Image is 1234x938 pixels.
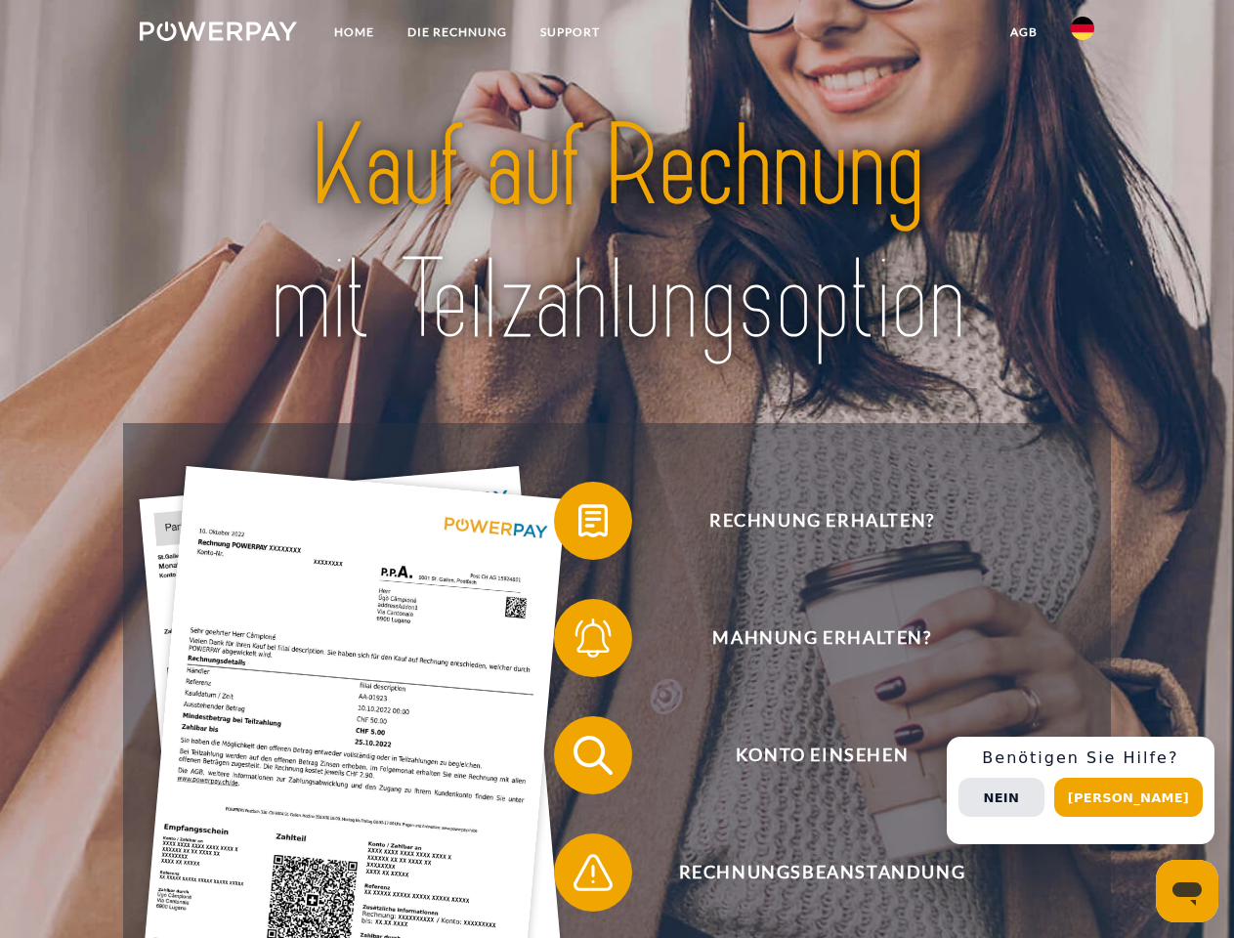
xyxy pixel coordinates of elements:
img: title-powerpay_de.svg [187,94,1047,374]
img: logo-powerpay-white.svg [140,21,297,41]
img: de [1071,17,1094,40]
a: SUPPORT [524,15,617,50]
a: DIE RECHNUNG [391,15,524,50]
h3: Benötigen Sie Hilfe? [958,748,1203,768]
span: Mahnung erhalten? [582,599,1061,677]
div: Schnellhilfe [947,737,1214,844]
img: qb_bell.svg [569,614,617,662]
img: qb_bill.svg [569,496,617,545]
button: Mahnung erhalten? [554,599,1062,677]
button: Nein [958,778,1044,817]
button: [PERSON_NAME] [1054,778,1203,817]
button: Rechnung erhalten? [554,482,1062,560]
span: Rechnungsbeanstandung [582,833,1061,912]
img: qb_search.svg [569,731,617,780]
img: qb_warning.svg [569,848,617,897]
iframe: Schaltfläche zum Öffnen des Messaging-Fensters [1156,860,1218,922]
span: Konto einsehen [582,716,1061,794]
button: Rechnungsbeanstandung [554,833,1062,912]
button: Konto einsehen [554,716,1062,794]
a: agb [994,15,1054,50]
span: Rechnung erhalten? [582,482,1061,560]
a: Home [318,15,391,50]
